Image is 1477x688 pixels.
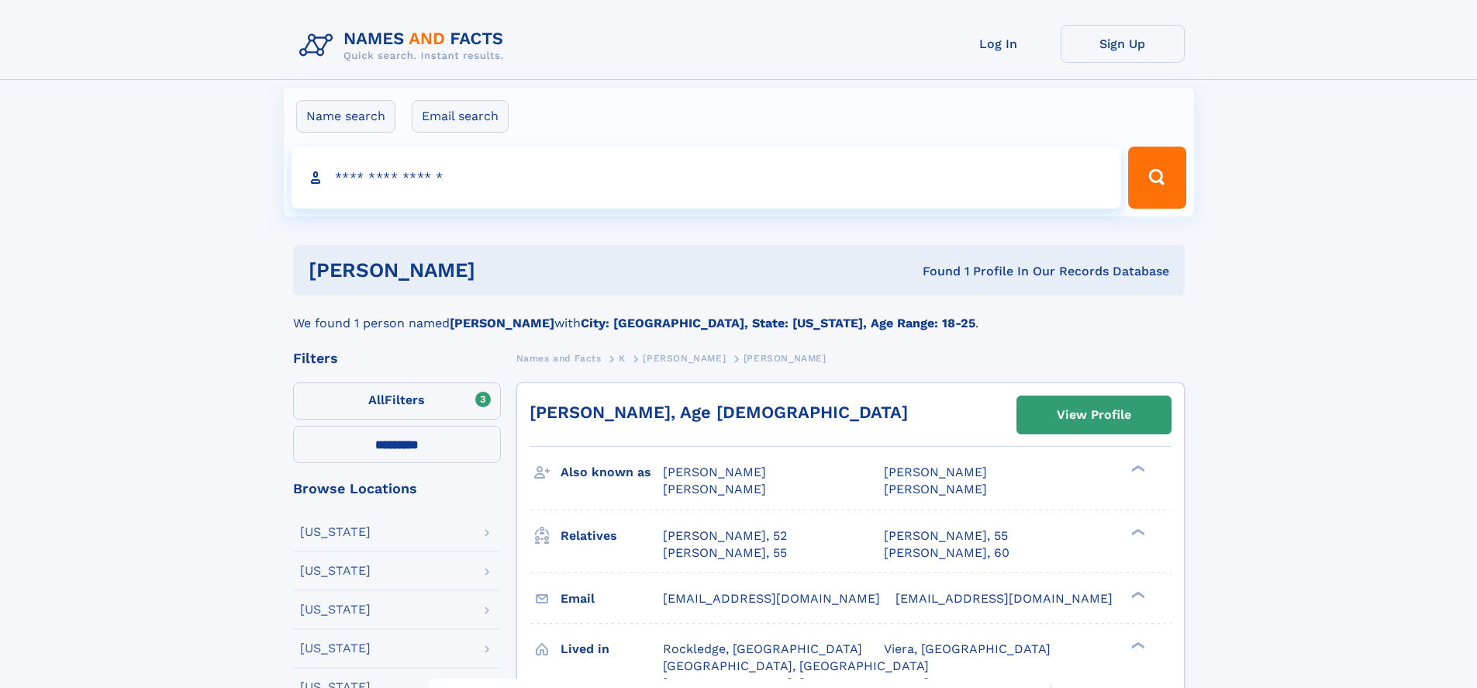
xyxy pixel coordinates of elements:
label: Name search [296,100,395,133]
span: [EMAIL_ADDRESS][DOMAIN_NAME] [663,591,880,606]
div: [US_STATE] [300,642,371,655]
label: Filters [293,382,501,420]
a: [PERSON_NAME] [643,348,726,368]
div: ❯ [1127,464,1146,474]
span: All [368,392,385,407]
div: Browse Locations [293,482,501,496]
a: K [619,348,626,368]
img: Logo Names and Facts [293,25,516,67]
a: [PERSON_NAME], Age [DEMOGRAPHIC_DATA] [530,403,908,422]
div: [US_STATE] [300,603,371,616]
a: [PERSON_NAME], 55 [663,545,787,562]
div: ❯ [1127,640,1146,650]
h1: [PERSON_NAME] [309,261,699,280]
a: Names and Facts [516,348,602,368]
span: Viera, [GEOGRAPHIC_DATA] [884,641,1051,656]
input: search input [292,147,1122,209]
a: Sign Up [1061,25,1185,63]
span: K [619,353,626,364]
a: [PERSON_NAME], 55 [884,527,1008,545]
b: City: [GEOGRAPHIC_DATA], State: [US_STATE], Age Range: 18-25 [581,316,975,330]
span: [GEOGRAPHIC_DATA], [GEOGRAPHIC_DATA] [663,659,929,673]
span: [PERSON_NAME] [643,353,726,364]
div: We found 1 person named with . [293,296,1185,333]
div: [US_STATE] [300,526,371,538]
a: [PERSON_NAME], 60 [884,545,1009,562]
div: View Profile [1057,397,1131,433]
span: [PERSON_NAME] [744,353,826,364]
h3: Email [561,586,663,612]
h3: Relatives [561,523,663,549]
div: ❯ [1127,527,1146,537]
span: [EMAIL_ADDRESS][DOMAIN_NAME] [896,591,1113,606]
span: [PERSON_NAME] [663,465,766,479]
a: [PERSON_NAME], 52 [663,527,787,545]
a: View Profile [1017,396,1171,434]
span: [PERSON_NAME] [663,482,766,496]
button: Search Button [1128,147,1185,209]
label: Email search [412,100,509,133]
div: Found 1 Profile In Our Records Database [699,263,1169,280]
h3: Also known as [561,459,663,486]
a: Log In [937,25,1061,63]
div: Filters [293,351,501,365]
div: ❯ [1127,589,1146,600]
span: [PERSON_NAME] [884,482,987,496]
h3: Lived in [561,636,663,662]
div: [US_STATE] [300,565,371,577]
b: [PERSON_NAME] [450,316,554,330]
span: Rockledge, [GEOGRAPHIC_DATA] [663,641,862,656]
span: [PERSON_NAME] [884,465,987,479]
